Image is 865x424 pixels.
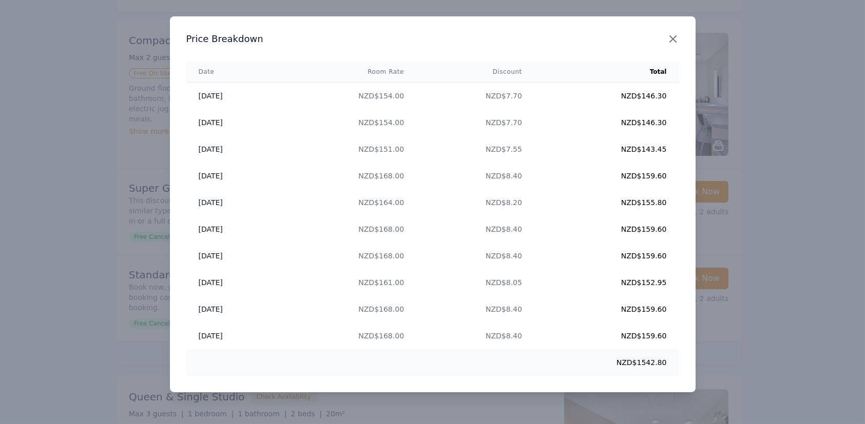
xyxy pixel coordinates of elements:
th: Discount [416,62,534,83]
td: NZD$152.95 [534,269,679,296]
td: NZD$7.70 [416,109,534,136]
td: NZD$8.40 [416,296,534,322]
td: NZD$168.00 [281,243,416,269]
h3: Price Breakdown [186,33,679,45]
td: NZD$1542.80 [534,349,679,376]
th: Date [186,62,281,83]
td: [DATE] [186,216,281,243]
td: NZD$151.00 [281,136,416,163]
td: [DATE] [186,296,281,322]
td: NZD$168.00 [281,296,416,322]
td: NZD$8.05 [416,269,534,296]
td: NZD$146.30 [534,109,679,136]
td: NZD$8.40 [416,322,534,349]
td: [DATE] [186,136,281,163]
td: [DATE] [186,243,281,269]
td: NZD$159.60 [534,243,679,269]
td: NZD$161.00 [281,269,416,296]
td: NZD$159.60 [534,216,679,243]
td: NZD$8.40 [416,243,534,269]
td: NZD$159.60 [534,163,679,189]
td: [DATE] [186,109,281,136]
td: [DATE] [186,322,281,349]
td: NZD$168.00 [281,216,416,243]
td: NZD$154.00 [281,109,416,136]
td: [DATE] [186,83,281,110]
td: NZD$8.40 [416,163,534,189]
td: NZD$7.70 [416,83,534,110]
td: NZD$164.00 [281,189,416,216]
td: NZD$154.00 [281,83,416,110]
td: [DATE] [186,189,281,216]
td: NZD$143.45 [534,136,679,163]
td: NZD$8.20 [416,189,534,216]
th: Total [534,62,679,83]
td: NZD$168.00 [281,163,416,189]
td: [DATE] [186,163,281,189]
td: NZD$155.80 [534,189,679,216]
th: Room Rate [281,62,416,83]
td: NZD$8.40 [416,216,534,243]
td: NZD$159.60 [534,296,679,322]
td: NZD$159.60 [534,322,679,349]
td: NZD$168.00 [281,322,416,349]
td: NZD$146.30 [534,83,679,110]
td: NZD$7.55 [416,136,534,163]
td: [DATE] [186,269,281,296]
